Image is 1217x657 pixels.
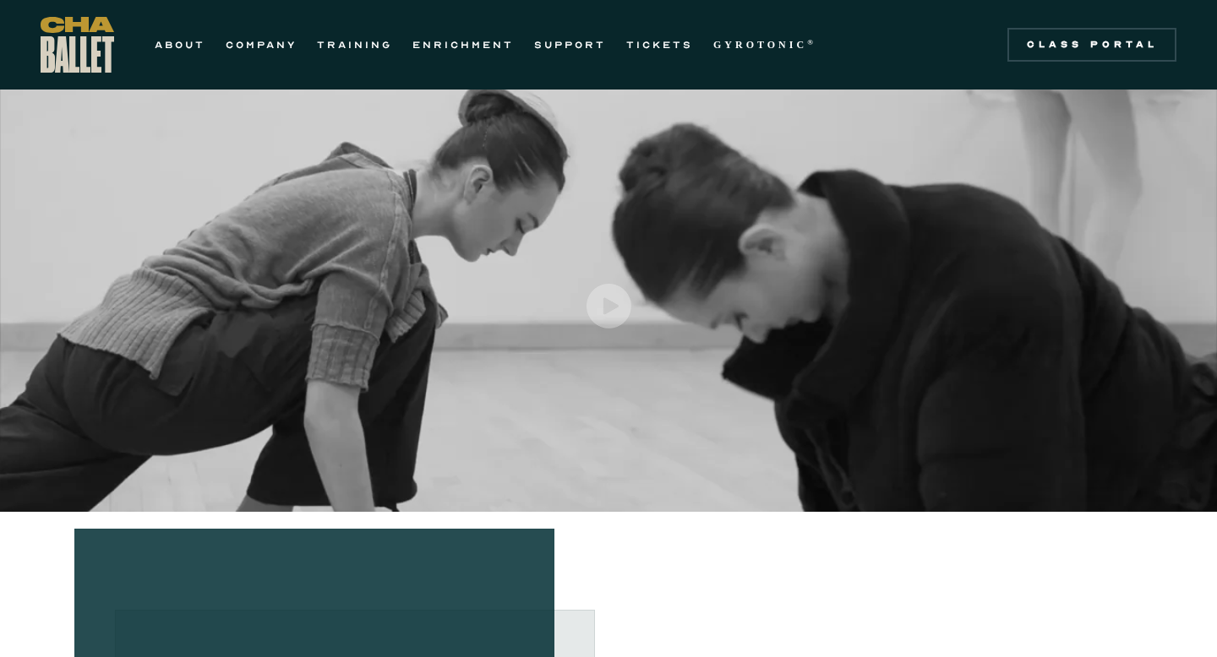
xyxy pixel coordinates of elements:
[41,17,114,73] a: home
[1018,38,1166,52] div: Class Portal
[317,35,392,55] a: TRAINING
[226,35,297,55] a: COMPANY
[534,35,606,55] a: SUPPORT
[412,35,514,55] a: ENRICHMENT
[155,35,205,55] a: ABOUT
[713,39,807,51] strong: GYROTONIC
[1007,28,1176,62] a: Class Portal
[713,35,816,55] a: GYROTONIC®
[626,35,693,55] a: TICKETS
[807,38,816,46] sup: ®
